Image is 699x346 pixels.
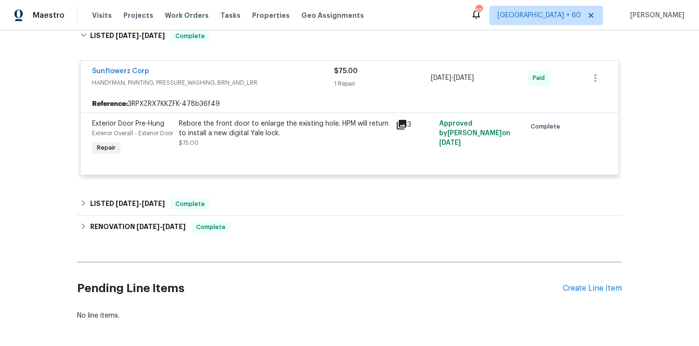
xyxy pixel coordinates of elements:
span: Complete [192,222,229,232]
span: [DATE] [142,32,165,39]
span: Work Orders [165,11,209,20]
a: Sunflowerz Corp [92,68,149,75]
span: Tasks [220,12,241,19]
div: 3 [396,119,433,130]
span: [PERSON_NAME] [626,11,685,20]
span: [DATE] [136,223,160,230]
span: HANDYMAN, PAINTING, PRESSURE_WASHING, BRN_AND_LRR [92,78,334,88]
div: 1 Repair [334,79,431,89]
span: Geo Assignments [301,11,364,20]
span: $75.00 [334,68,358,75]
span: Approved by [PERSON_NAME] on [439,120,511,146]
span: [DATE] [439,140,461,146]
h6: RENOVATION [90,221,186,233]
span: Complete [172,199,209,209]
h6: LISTED [90,198,165,210]
b: Reference: [92,99,128,109]
div: 3RPXZRX7KKZFK-478b36f49 [81,95,618,113]
div: LISTED [DATE]-[DATE]Complete [77,192,622,216]
h6: LISTED [90,30,165,42]
span: - [116,32,165,39]
span: Maestro [33,11,65,20]
span: [DATE] [116,32,139,39]
span: [DATE] [142,200,165,207]
span: Complete [531,122,564,131]
div: 658 [475,6,482,15]
span: Exterior Door Pre-Hung [92,120,164,127]
span: Visits [92,11,112,20]
span: Projects [123,11,153,20]
span: $75.00 [179,140,199,146]
span: [DATE] [454,75,474,81]
span: - [431,73,474,83]
span: Complete [172,31,209,41]
span: Paid [533,73,549,83]
span: - [116,200,165,207]
span: [GEOGRAPHIC_DATA] + 60 [497,11,581,20]
span: [DATE] [116,200,139,207]
span: Exterior Overall - Exterior Door [92,130,173,136]
div: Rebore the front door to enlarge the existing hole. HPM will return to install a new digital Yale... [179,119,390,138]
span: - [136,223,186,230]
span: [DATE] [162,223,186,230]
span: [DATE] [431,75,451,81]
div: LISTED [DATE]-[DATE]Complete [77,21,622,51]
h2: Pending Line Items [77,266,563,311]
div: Create Line Item [563,284,622,293]
div: No line items. [77,311,622,320]
span: Repair [93,143,120,153]
div: RENOVATION [DATE]-[DATE]Complete [77,216,622,239]
span: Properties [252,11,290,20]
